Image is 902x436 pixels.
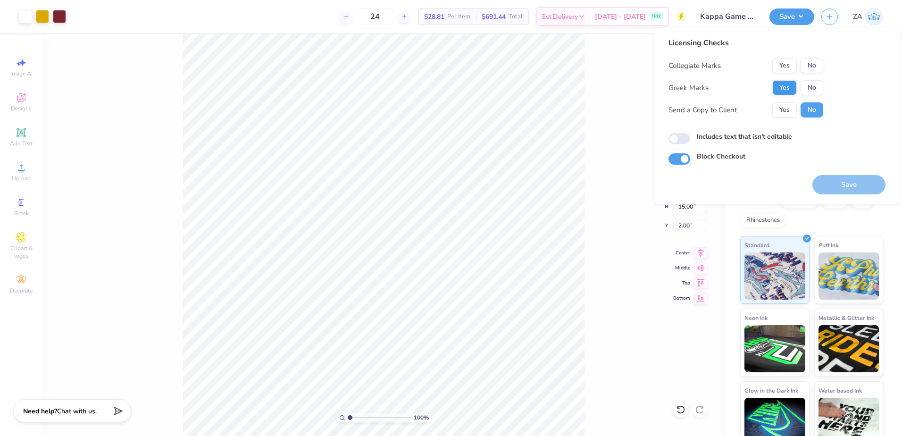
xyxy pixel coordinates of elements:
div: Rhinestones [740,213,786,227]
span: ZA [853,11,862,22]
div: Collegiate Marks [668,60,721,71]
span: Clipart & logos [5,244,38,260]
span: Add Text [10,140,33,147]
span: Puff Ink [818,240,838,250]
span: Middle [673,265,690,271]
span: Center [673,250,690,256]
span: Total [509,12,523,22]
img: Neon Ink [744,325,805,372]
label: Includes text that isn't editable [697,132,792,142]
span: Upload [12,175,31,182]
span: Water based Ink [818,386,862,395]
span: Bottom [673,295,690,302]
span: $28.81 [424,12,444,22]
span: Chat with us. [57,407,97,416]
span: Decorate [10,287,33,294]
a: ZA [853,8,883,26]
label: Block Checkout [697,151,745,161]
button: No [801,80,823,95]
span: Glow in the Dark Ink [744,386,798,395]
span: Designs [11,105,32,112]
img: Standard [744,252,805,300]
span: 100 % [414,413,429,422]
input: Untitled Design [693,7,762,26]
button: Yes [772,58,797,73]
button: No [801,102,823,117]
span: $691.44 [482,12,506,22]
span: Per Item [447,12,470,22]
span: [DATE] - [DATE] [595,12,646,22]
button: No [801,58,823,73]
strong: Need help? [23,407,57,416]
input: – – [357,8,393,25]
span: Neon Ink [744,313,768,323]
img: Puff Ink [818,252,879,300]
span: Est. Delivery [542,12,578,22]
span: Greek [14,210,29,217]
span: Image AI [10,70,33,77]
button: Yes [772,102,797,117]
span: Top [673,280,690,286]
div: Greek Marks [668,83,709,93]
div: Send a Copy to Client [668,105,737,116]
button: Save [769,8,814,25]
img: Metallic & Glitter Ink [818,325,879,372]
button: Yes [772,80,797,95]
div: Licensing Checks [668,37,823,49]
span: Standard [744,240,769,250]
img: Zuriel Alaba [865,8,883,26]
span: Metallic & Glitter Ink [818,313,874,323]
span: FREE [651,13,661,20]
